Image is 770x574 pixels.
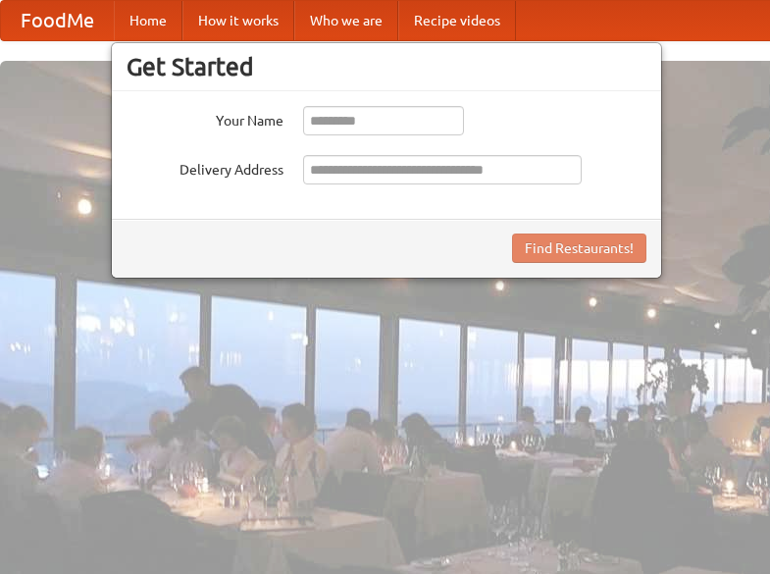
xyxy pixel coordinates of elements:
[127,106,283,130] label: Your Name
[182,1,294,40] a: How it works
[294,1,398,40] a: Who we are
[512,234,646,263] button: Find Restaurants!
[127,155,283,180] label: Delivery Address
[398,1,516,40] a: Recipe videos
[1,1,114,40] a: FoodMe
[114,1,182,40] a: Home
[127,52,646,81] h3: Get Started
